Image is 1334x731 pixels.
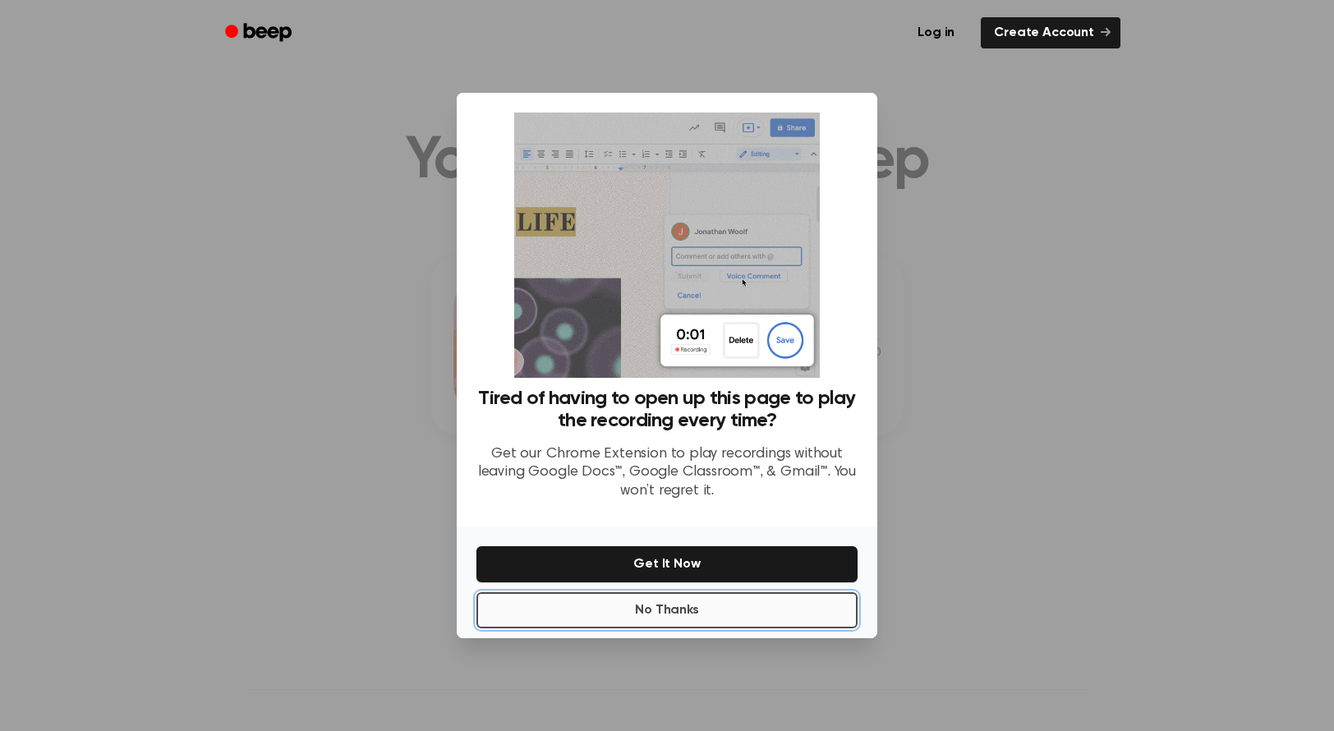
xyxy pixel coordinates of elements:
[476,592,858,628] button: No Thanks
[476,388,858,432] h3: Tired of having to open up this page to play the recording every time?
[214,17,306,49] a: Beep
[476,445,858,501] p: Get our Chrome Extension to play recordings without leaving Google Docs™, Google Classroom™, & Gm...
[476,546,858,582] button: Get It Now
[981,17,1120,48] a: Create Account
[901,14,971,52] a: Log in
[514,113,819,378] img: Beep extension in action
